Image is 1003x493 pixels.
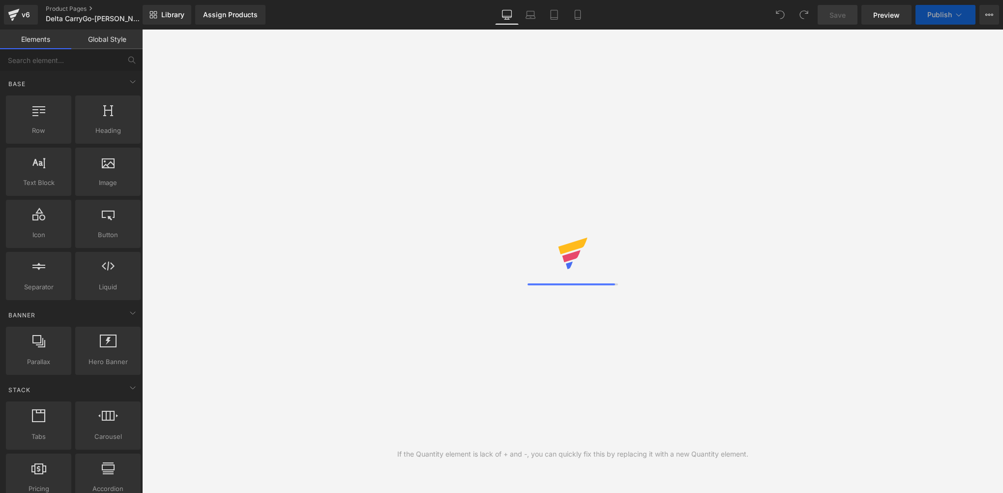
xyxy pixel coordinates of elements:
[20,8,32,21] div: v6
[78,282,138,292] span: Liquid
[566,5,590,25] a: Mobile
[915,5,975,25] button: Publish
[7,385,31,395] span: Stack
[71,30,143,49] a: Global Style
[9,230,68,240] span: Icon
[873,10,900,20] span: Preview
[203,11,258,19] div: Assign Products
[78,125,138,136] span: Heading
[794,5,814,25] button: Redo
[9,282,68,292] span: Separator
[519,5,542,25] a: Laptop
[9,357,68,367] span: Parallax
[9,431,68,442] span: Tabs
[78,230,138,240] span: Button
[979,5,999,25] button: More
[397,449,748,460] div: If the Quantity element is lack of + and -, you can quickly fix this by replacing it with a new Q...
[4,5,38,25] a: v6
[9,125,68,136] span: Row
[78,178,138,188] span: Image
[829,10,846,20] span: Save
[46,5,159,13] a: Product Pages
[7,310,36,320] span: Banner
[78,431,138,442] span: Carousel
[9,178,68,188] span: Text Block
[78,357,138,367] span: Hero Banner
[495,5,519,25] a: Desktop
[46,15,140,23] span: Delta CarryGo-[PERSON_NAME]
[143,5,191,25] a: New Library
[7,79,27,89] span: Base
[927,11,952,19] span: Publish
[770,5,790,25] button: Undo
[161,10,184,19] span: Library
[861,5,912,25] a: Preview
[542,5,566,25] a: Tablet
